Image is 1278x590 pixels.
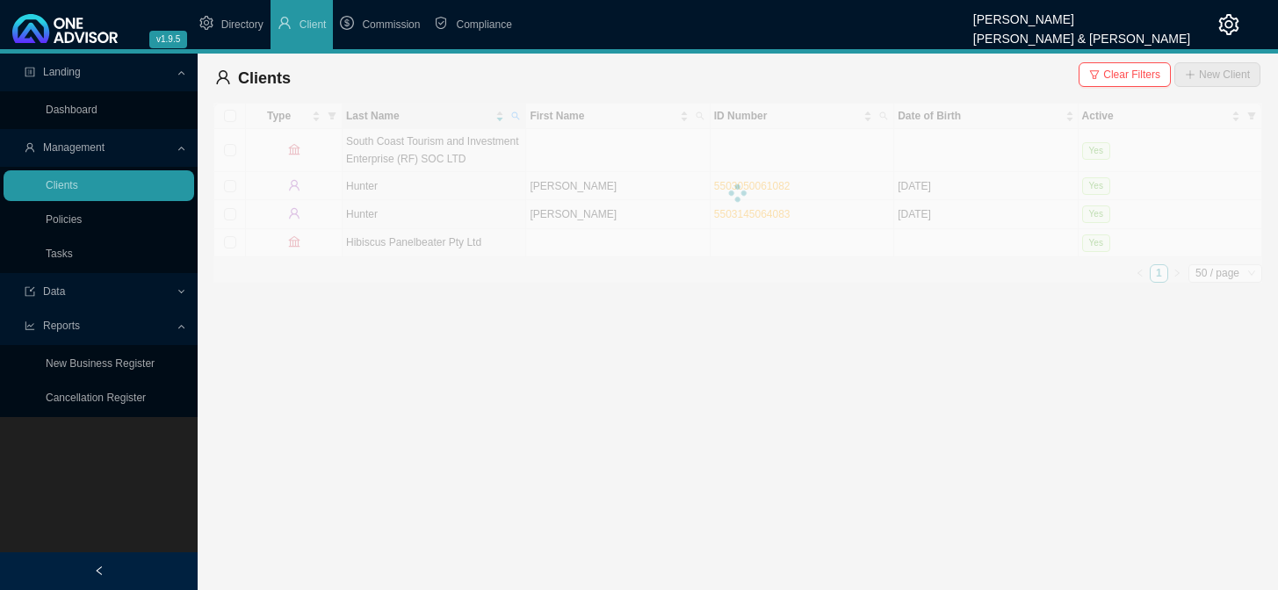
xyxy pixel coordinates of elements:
[221,18,264,31] span: Directory
[1079,62,1171,87] button: Clear Filters
[238,69,291,87] span: Clients
[43,66,81,78] span: Landing
[46,213,82,226] a: Policies
[25,320,35,331] span: line-chart
[340,16,354,30] span: dollar
[300,18,327,31] span: Client
[46,248,73,260] a: Tasks
[456,18,511,31] span: Compliance
[215,69,231,85] span: user
[362,18,420,31] span: Commission
[278,16,292,30] span: user
[199,16,213,30] span: setting
[46,104,97,116] a: Dashboard
[1218,14,1239,35] span: setting
[43,141,105,154] span: Management
[1174,62,1260,87] button: New Client
[43,320,80,332] span: Reports
[434,16,448,30] span: safety
[25,142,35,153] span: user
[1089,69,1100,80] span: filter
[1103,66,1160,83] span: Clear Filters
[25,286,35,297] span: import
[973,4,1190,24] div: [PERSON_NAME]
[46,179,78,191] a: Clients
[12,14,118,43] img: 2df55531c6924b55f21c4cf5d4484680-logo-light.svg
[973,24,1190,43] div: [PERSON_NAME] & [PERSON_NAME]
[25,67,35,77] span: profile
[46,357,155,370] a: New Business Register
[94,565,105,576] span: left
[43,285,65,298] span: Data
[46,392,146,404] a: Cancellation Register
[149,31,187,48] span: v1.9.5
